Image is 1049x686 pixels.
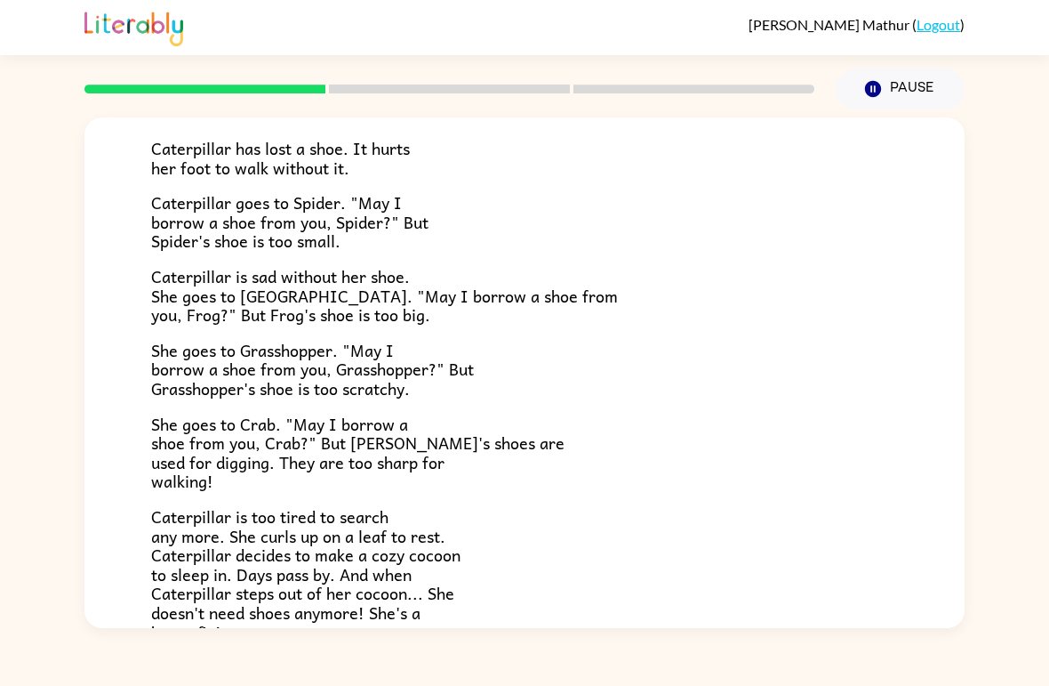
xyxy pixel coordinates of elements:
div: ( ) [749,16,965,33]
span: She goes to Grasshopper. "May I borrow a shoe from you, Grasshopper?" But Grasshopper's shoe is t... [151,337,474,401]
img: Literably [84,7,183,46]
span: Caterpillar is too tired to search any more. She curls up on a leaf to rest. Caterpillar decides ... [151,504,460,645]
span: She goes to Crab. "May I borrow a shoe from you, Crab?" But [PERSON_NAME]'s shoes are used for di... [151,411,565,495]
span: Caterpillar goes to Spider. "May I borrow a shoe from you, Spider?" But Spider's shoe is too small. [151,190,428,254]
span: [PERSON_NAME] Mathur [749,16,912,33]
span: Caterpillar has lost a shoe. It hurts her foot to walk without it. [151,135,410,181]
a: Logout [917,16,960,33]
button: Pause [836,69,965,109]
span: Caterpillar is sad without her shoe. She goes to [GEOGRAPHIC_DATA]. "May I borrow a shoe from you... [151,263,618,327]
